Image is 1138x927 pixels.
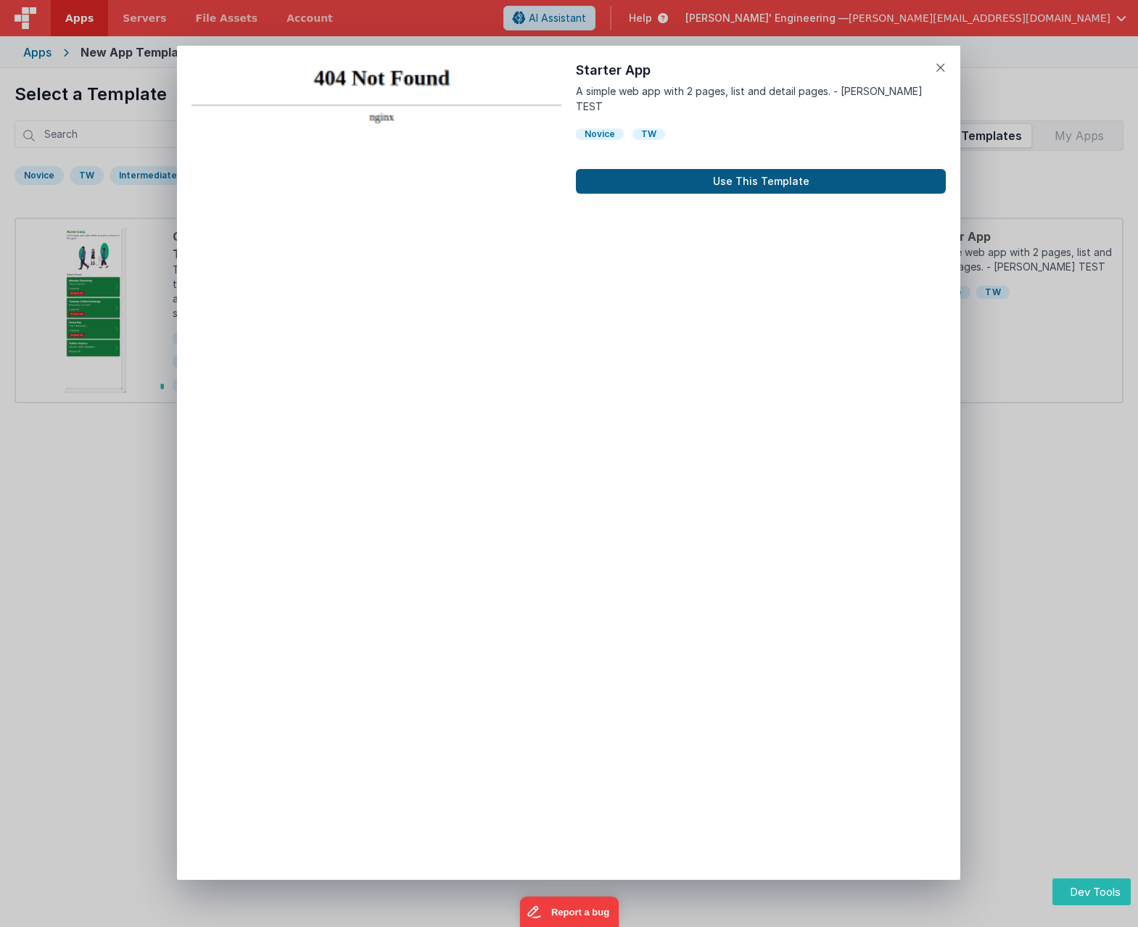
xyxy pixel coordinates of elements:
div: Novice [576,128,624,140]
iframe: Marker.io feedback button [519,897,619,927]
div: TW [632,128,665,140]
button: Dev Tools [1052,878,1131,905]
button: Use This Template [576,169,946,194]
h1: Starter App [576,60,946,81]
p: A simple web app with 2 pages, list and detail pages. - [PERSON_NAME] TEST [576,83,946,114]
